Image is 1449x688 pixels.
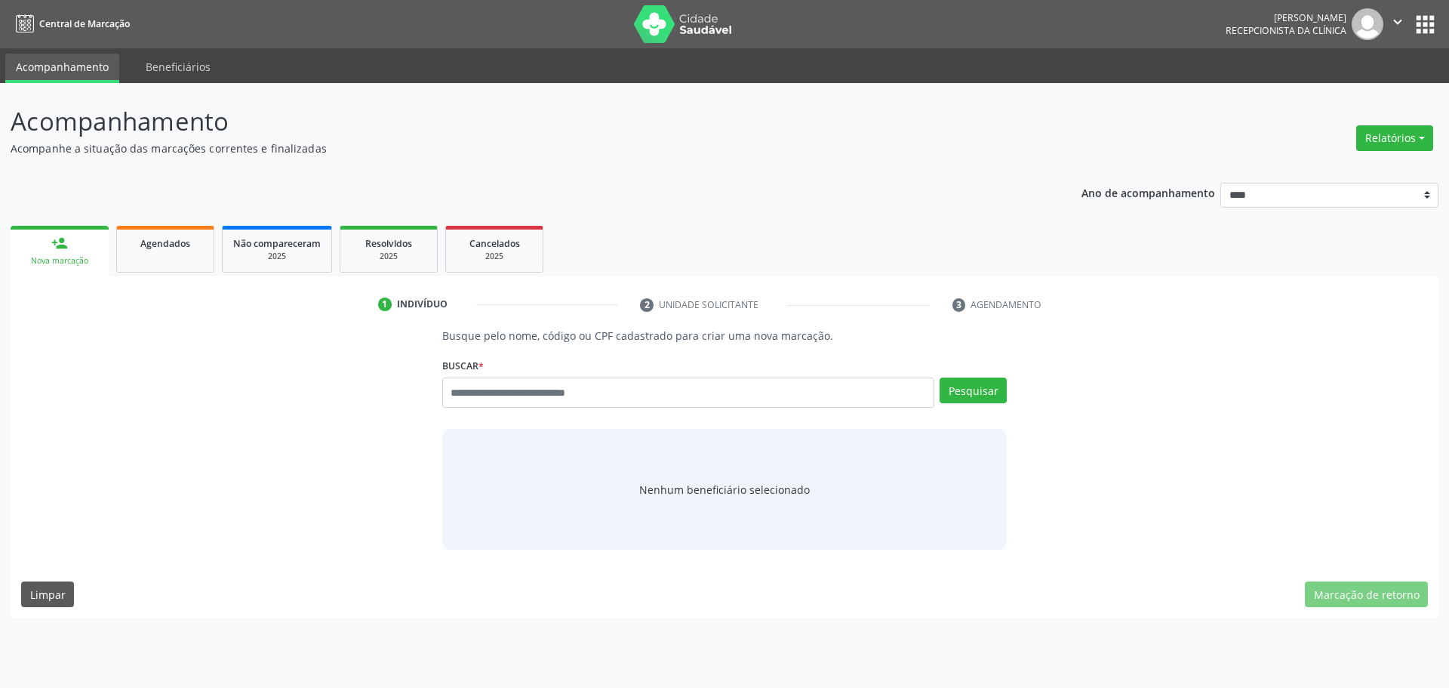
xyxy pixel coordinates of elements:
[1305,582,1428,607] button: Marcação de retorno
[39,17,130,30] span: Central de Marcação
[1356,125,1433,151] button: Relatórios
[1226,11,1346,24] div: [PERSON_NAME]
[442,354,484,378] label: Buscar
[639,482,810,498] span: Nenhum beneficiário selecionado
[135,54,221,80] a: Beneficiários
[397,298,448,311] div: Indivíduo
[469,237,520,250] span: Cancelados
[1389,14,1406,30] i: 
[442,328,1008,344] p: Busque pelo nome, código ou CPF cadastrado para criar uma nova marcação.
[233,251,321,262] div: 2025
[378,298,392,311] div: 1
[351,251,426,262] div: 2025
[1226,24,1346,37] span: Recepcionista da clínica
[21,255,98,267] div: Nova marcação
[11,11,130,36] a: Central de Marcação
[457,251,532,262] div: 2025
[1352,8,1383,40] img: img
[365,237,412,250] span: Resolvidos
[21,582,74,607] button: Limpar
[11,140,1010,156] p: Acompanhe a situação das marcações correntes e finalizadas
[51,235,68,251] div: person_add
[5,54,119,83] a: Acompanhamento
[233,237,321,250] span: Não compareceram
[940,378,1007,403] button: Pesquisar
[1383,8,1412,40] button: 
[1412,11,1438,38] button: apps
[140,237,190,250] span: Agendados
[1081,183,1215,202] p: Ano de acompanhamento
[11,103,1010,140] p: Acompanhamento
